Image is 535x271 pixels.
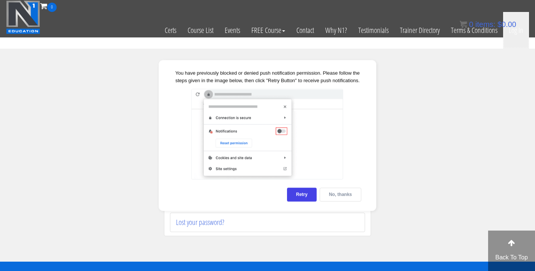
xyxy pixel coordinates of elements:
[469,20,473,28] span: 0
[219,12,246,49] a: Events
[159,12,182,49] a: Certs
[497,20,502,28] span: $
[320,12,353,49] a: Why N1?
[47,3,57,12] span: 0
[176,217,224,227] a: Lost your password?
[445,12,503,49] a: Terms & Conditions
[497,20,516,28] bdi: 0.00
[6,0,40,34] img: n1-education
[320,188,361,202] div: No, thanks
[353,12,394,49] a: Testimonials
[287,188,317,202] div: Retry
[488,253,535,262] p: Back To Top
[460,21,467,28] img: icon11.png
[460,20,516,28] a: 0 items: $0.00
[503,12,529,49] a: Log In
[174,70,361,85] div: You have previously blocked or denied push notification permission. Please follow the steps given...
[291,12,320,49] a: Contact
[394,12,445,49] a: Trainer Directory
[246,12,291,49] a: FREE Course
[475,20,495,28] span: items:
[40,1,57,11] a: 0
[182,12,219,49] a: Course List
